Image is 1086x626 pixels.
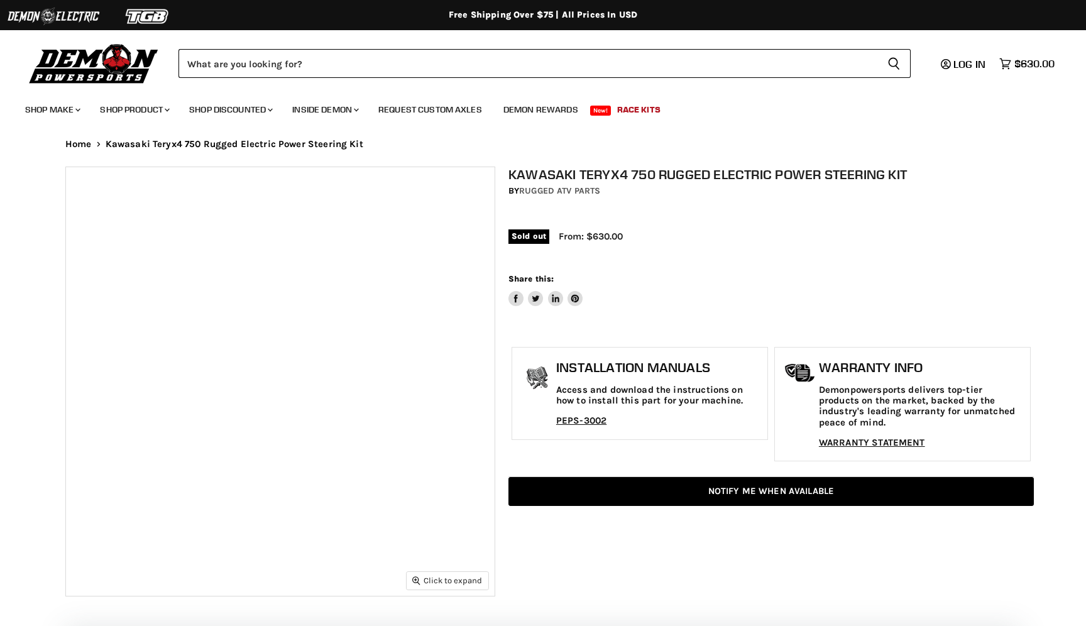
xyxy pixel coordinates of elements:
a: Log in [935,58,993,70]
span: Click to expand [412,576,482,585]
input: Search [178,49,877,78]
a: PEPS-3002 [556,415,606,426]
p: Demonpowersports delivers top-tier products on the market, backed by the industry's leading warra... [819,385,1024,428]
span: New! [590,106,612,116]
img: Demon Powersports [25,41,163,85]
div: by [508,184,1034,198]
a: WARRANTY STATEMENT [819,437,925,448]
form: Product [178,49,911,78]
ul: Main menu [16,92,1051,123]
a: Inside Demon [283,97,366,123]
span: Share this: [508,274,554,283]
nav: Breadcrumbs [40,139,1046,150]
a: $630.00 [993,55,1061,73]
a: Home [65,139,92,150]
p: Access and download the instructions on how to install this part for your machine. [556,385,761,407]
div: Free Shipping Over $75 | All Prices In USD [40,9,1046,21]
img: Demon Electric Logo 2 [6,4,101,28]
span: Sold out [508,229,549,243]
aside: Share this: [508,273,583,307]
img: install_manual-icon.png [522,363,553,395]
h1: Warranty Info [819,360,1024,375]
a: Shop Discounted [180,97,280,123]
a: Rugged ATV Parts [519,185,600,196]
a: Notify Me When Available [508,477,1034,507]
img: TGB Logo 2 [101,4,195,28]
a: Shop Product [90,97,177,123]
h1: Installation Manuals [556,360,761,375]
span: Kawasaki Teryx4 750 Rugged Electric Power Steering Kit [106,139,363,150]
span: From: $630.00 [559,231,623,242]
span: Log in [953,58,985,70]
a: Race Kits [608,97,670,123]
a: Demon Rewards [494,97,588,123]
h1: Kawasaki Teryx4 750 Rugged Electric Power Steering Kit [508,167,1034,182]
button: Click to expand [407,572,488,589]
button: Search [877,49,911,78]
a: Shop Make [16,97,88,123]
a: Request Custom Axles [369,97,491,123]
span: $630.00 [1014,58,1055,70]
img: warranty-icon.png [784,363,816,383]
